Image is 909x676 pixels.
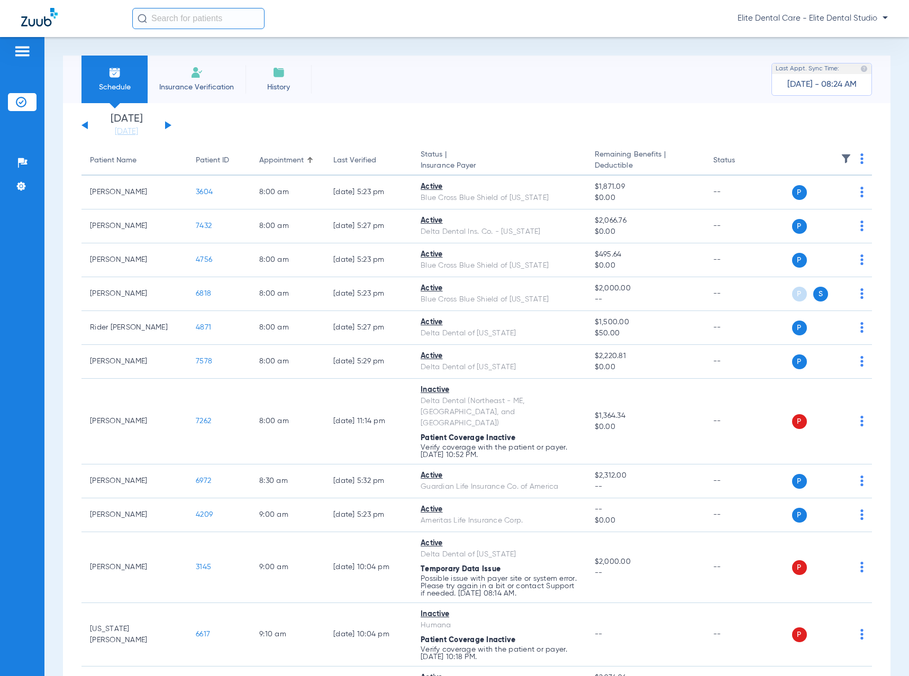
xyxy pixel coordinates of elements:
[705,146,776,176] th: Status
[705,498,776,532] td: --
[333,155,376,166] div: Last Verified
[421,515,578,526] div: Ameritas Life Insurance Corp.
[325,532,412,603] td: [DATE] 10:04 PM
[196,155,229,166] div: Patient ID
[81,176,187,209] td: [PERSON_NAME]
[81,243,187,277] td: [PERSON_NAME]
[421,283,578,294] div: Active
[251,603,325,666] td: 9:10 AM
[421,609,578,620] div: Inactive
[860,153,863,164] img: group-dot-blue.svg
[81,345,187,379] td: [PERSON_NAME]
[860,509,863,520] img: group-dot-blue.svg
[705,243,776,277] td: --
[792,627,807,642] span: P
[251,532,325,603] td: 9:00 AM
[813,287,828,302] span: S
[705,345,776,379] td: --
[705,464,776,498] td: --
[860,322,863,333] img: group-dot-blue.svg
[792,474,807,489] span: P
[196,511,213,518] span: 4209
[421,434,515,442] span: Patient Coverage Inactive
[421,362,578,373] div: Delta Dental of [US_STATE]
[421,317,578,328] div: Active
[196,477,211,485] span: 6972
[595,470,696,481] span: $2,312.00
[325,243,412,277] td: [DATE] 5:23 PM
[595,181,696,193] span: $1,871.09
[95,126,158,137] a: [DATE]
[325,311,412,345] td: [DATE] 5:27 PM
[81,209,187,243] td: [PERSON_NAME]
[81,532,187,603] td: [PERSON_NAME]
[421,481,578,492] div: Guardian Life Insurance Co. of America
[595,568,696,579] span: --
[595,193,696,204] span: $0.00
[196,324,211,331] span: 4871
[792,287,807,302] span: P
[421,351,578,362] div: Active
[860,356,863,367] img: group-dot-blue.svg
[421,181,578,193] div: Active
[190,66,203,79] img: Manual Insurance Verification
[21,8,58,26] img: Zuub Logo
[595,226,696,237] span: $0.00
[251,209,325,243] td: 8:00 AM
[595,362,696,373] span: $0.00
[421,620,578,631] div: Humana
[595,294,696,305] span: --
[705,379,776,464] td: --
[792,185,807,200] span: P
[792,508,807,523] span: P
[251,176,325,209] td: 8:00 AM
[81,498,187,532] td: [PERSON_NAME]
[156,82,238,93] span: Insurance Verification
[325,345,412,379] td: [DATE] 5:29 PM
[251,498,325,532] td: 9:00 AM
[776,63,839,74] span: Last Appt. Sync Time:
[421,575,578,597] p: Possible issue with payer site or system error. Please try again in a bit or contact Support if n...
[792,414,807,429] span: P
[787,79,857,90] span: [DATE] - 08:24 AM
[595,481,696,492] span: --
[792,219,807,234] span: P
[108,66,121,79] img: Schedule
[325,379,412,464] td: [DATE] 11:14 PM
[421,549,578,560] div: Delta Dental of [US_STATE]
[860,476,863,486] img: group-dot-blue.svg
[421,226,578,237] div: Delta Dental Ins. Co. - [US_STATE]
[325,209,412,243] td: [DATE] 5:27 PM
[860,562,863,572] img: group-dot-blue.svg
[595,283,696,294] span: $2,000.00
[856,625,909,676] iframe: Chat Widget
[333,155,404,166] div: Last Verified
[196,631,210,638] span: 6617
[595,160,696,171] span: Deductible
[421,215,578,226] div: Active
[253,82,304,93] span: History
[595,317,696,328] span: $1,500.00
[421,504,578,515] div: Active
[595,410,696,422] span: $1,364.34
[81,603,187,666] td: [US_STATE][PERSON_NAME]
[272,66,285,79] img: History
[196,417,211,425] span: 7262
[259,155,316,166] div: Appointment
[421,260,578,271] div: Blue Cross Blue Shield of [US_STATE]
[196,563,211,571] span: 3145
[595,260,696,271] span: $0.00
[259,155,304,166] div: Appointment
[138,14,147,23] img: Search Icon
[14,45,31,58] img: hamburger-icon
[421,160,578,171] span: Insurance Payer
[421,193,578,204] div: Blue Cross Blue Shield of [US_STATE]
[196,222,212,230] span: 7432
[595,504,696,515] span: --
[738,13,888,24] span: Elite Dental Care - Elite Dental Studio
[705,209,776,243] td: --
[132,8,265,29] input: Search for patients
[860,288,863,299] img: group-dot-blue.svg
[841,153,851,164] img: filter.svg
